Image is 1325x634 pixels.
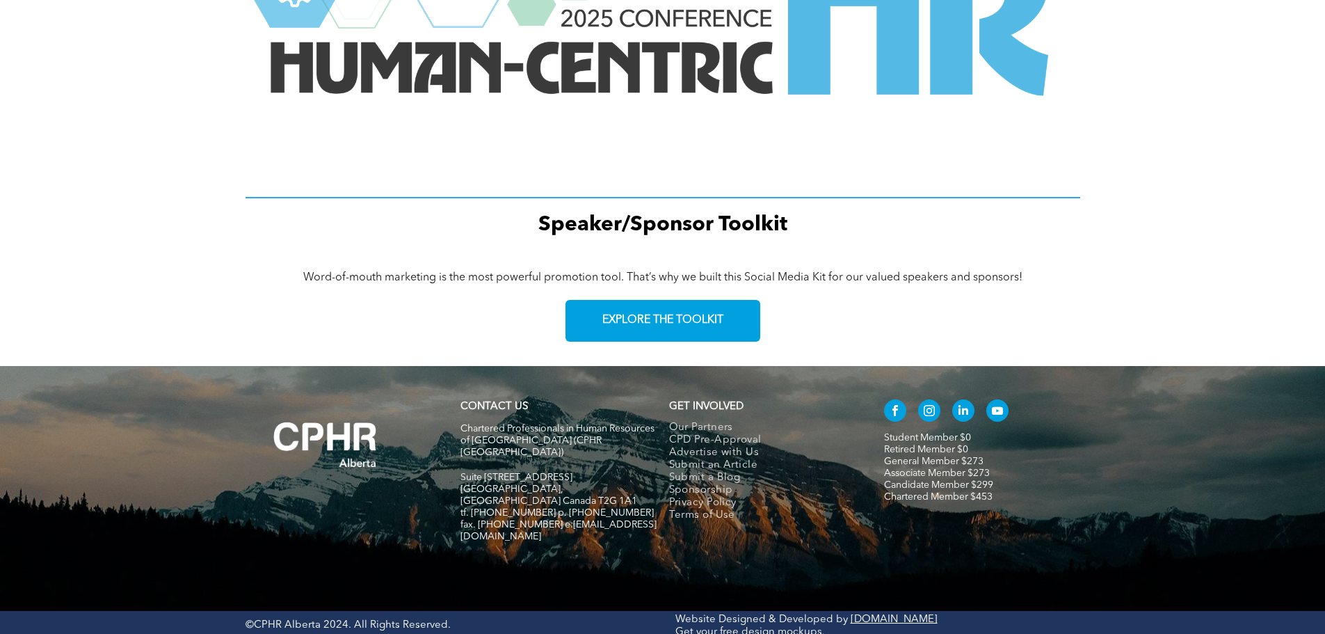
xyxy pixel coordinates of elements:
[669,459,855,472] a: Submit an Article
[884,445,968,454] a: Retired Member $0
[460,508,654,518] span: tf. [PHONE_NUMBER] p. [PHONE_NUMBER]
[669,497,855,509] a: Privacy Policy
[884,468,990,478] a: Associate Member $273
[565,300,760,342] a: EXPLORE THE TOOLKIT
[918,399,940,425] a: instagram
[851,615,938,625] a: [DOMAIN_NAME]
[884,433,971,443] a: Student Member $0
[669,484,855,497] a: Sponsorship
[884,457,983,466] a: General Member $273
[538,214,787,235] span: Speaker/Sponsor Toolkit
[303,272,1022,283] span: Word-of-mouth marketing is the most powerful promotion tool. That’s why we built this Social Medi...
[884,480,993,490] a: Candidate Member $299
[952,399,974,425] a: linkedin
[669,447,855,459] a: Advertise with Us
[669,509,855,522] a: Terms of Use
[460,424,655,457] span: Chartered Professionals in Human Resources of [GEOGRAPHIC_DATA] (CPHR [GEOGRAPHIC_DATA])
[884,399,906,425] a: facebook
[460,402,528,412] a: CONTACT US
[246,620,451,631] span: ©CPHR Alberta 2024. All Rights Reserved.
[246,394,405,496] img: A white background with a few lines on it
[986,399,1009,425] a: youtube
[460,473,572,482] span: Suite [STREET_ADDRESS]
[460,484,637,506] span: [GEOGRAPHIC_DATA], [GEOGRAPHIC_DATA] Canada T2G 1A1
[669,422,855,434] a: Our Partners
[602,314,723,327] span: EXPLORE THE TOOLKIT
[669,434,855,447] a: CPD Pre-Approval
[669,402,744,412] span: GET INVOLVED
[675,615,848,625] a: Website Designed & Developed by
[669,472,855,484] a: Submit a Blog
[460,520,657,541] span: fax. [PHONE_NUMBER] e:[EMAIL_ADDRESS][DOMAIN_NAME]
[884,492,993,502] a: Chartered Member $453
